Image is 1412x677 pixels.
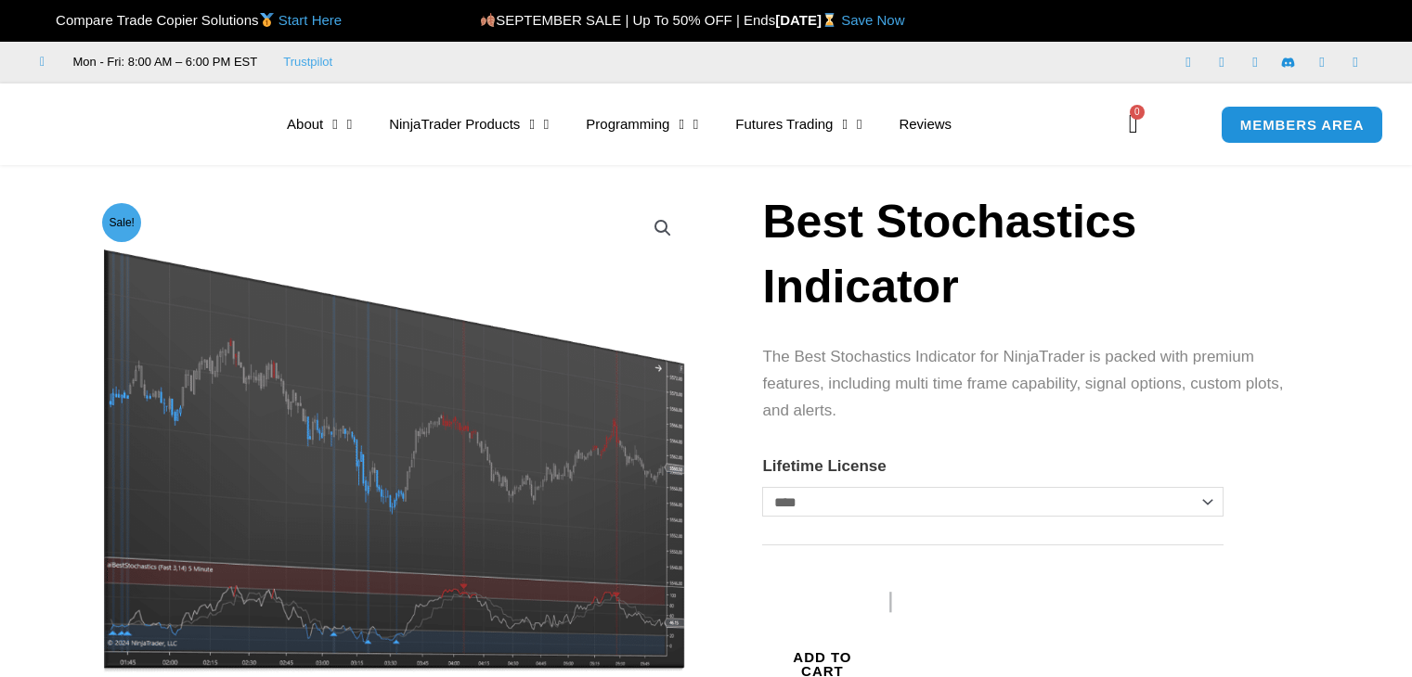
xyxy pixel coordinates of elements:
[260,13,274,27] img: 🥇
[1240,118,1365,132] span: MEMBERS AREA
[878,572,1027,574] iframe: Secure payment input frame
[97,198,693,674] img: Best Stochastics
[646,211,680,245] a: View full-screen image gallery
[1101,97,1166,151] a: 0
[823,13,836,27] img: ⌛
[481,13,495,27] img: 🍂
[102,203,141,242] span: Sale!
[762,526,795,537] a: Clear options
[268,103,370,146] a: About
[41,13,55,27] img: 🏆
[1221,106,1384,144] a: MEMBERS AREA
[762,457,886,475] label: Lifetime License
[1130,105,1145,120] span: 0
[944,594,985,612] text: ••••••
[480,12,775,28] span: SEPTEMBER SALE | Up To 50% OFF | Ends
[40,12,342,28] span: Compare Trade Copier Solutions
[279,12,342,28] a: Start Here
[40,91,240,158] img: LogoAI | Affordable Indicators – NinjaTrader
[283,51,332,73] a: Trustpilot
[268,103,1102,146] nav: Menu
[880,103,970,146] a: Reviews
[567,103,717,146] a: Programming
[69,51,258,73] span: Mon - Fri: 8:00 AM – 6:00 PM EST
[717,103,880,146] a: Futures Trading
[762,189,1304,319] h1: Best Stochastics Indicator
[775,12,841,28] strong: [DATE]
[841,12,904,28] a: Save Now
[370,103,567,146] a: NinjaTrader Products
[762,348,1283,419] span: The Best Stochastics Indicator for NinjaTrader is packed with premium features, including multi t...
